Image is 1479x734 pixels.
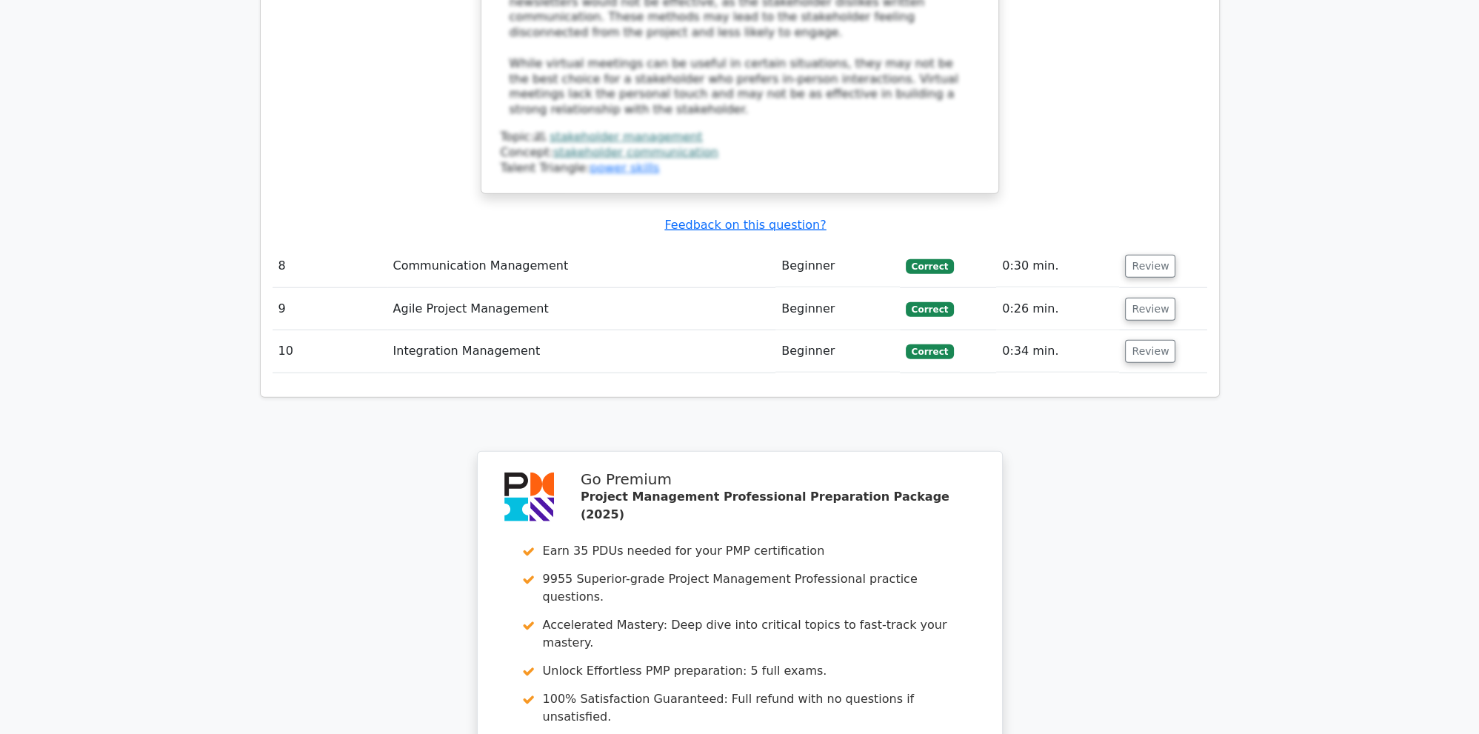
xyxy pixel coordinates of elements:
[1125,255,1175,278] button: Review
[501,145,979,161] div: Concept:
[775,330,900,373] td: Beginner
[996,245,1119,287] td: 0:30 min.
[387,288,776,330] td: Agile Project Management
[996,288,1119,330] td: 0:26 min.
[550,130,702,144] a: stakeholder management
[273,245,387,287] td: 8
[273,330,387,373] td: 10
[387,330,776,373] td: Integration Management
[996,330,1119,373] td: 0:34 min.
[387,245,776,287] td: Communication Management
[906,344,954,359] span: Correct
[1125,340,1175,363] button: Review
[553,145,718,159] a: stakeholder communication
[1125,298,1175,321] button: Review
[590,161,659,175] a: power skills
[501,130,979,176] div: Talent Triangle:
[501,130,979,145] div: Topic:
[273,288,387,330] td: 9
[775,288,900,330] td: Beginner
[664,218,826,232] a: Feedback on this question?
[775,245,900,287] td: Beginner
[906,302,954,317] span: Correct
[906,259,954,274] span: Correct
